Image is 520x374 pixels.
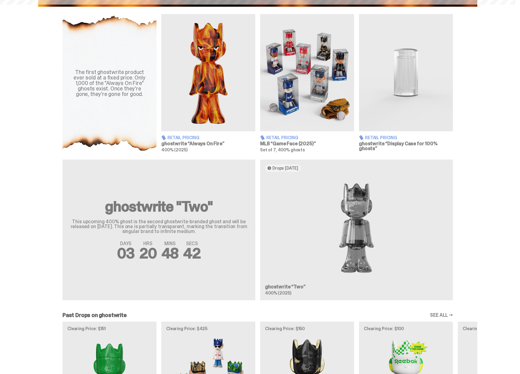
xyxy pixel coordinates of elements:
p: Clearing Price: $151 [67,326,152,331]
h3: ghostwrite “Always On Fire” [161,141,255,146]
span: Retail Pricing [365,136,397,140]
span: 20 [139,244,157,263]
span: Retail Pricing [266,136,298,140]
h3: ghostwrite “Two” [265,284,448,289]
p: Clearing Price: $425 [166,326,250,331]
div: The first ghostwrite product ever sold at a fixed price. Only 1,000 of the "Always On Fire" ghost... [70,69,149,97]
span: 48 [162,244,179,263]
span: Set of 7, 400% ghosts [260,147,305,153]
span: 400% (2025) [161,147,187,153]
img: Game Face (2025) [260,14,354,131]
h3: ghostwrite “Display Case for 100% ghosts” [359,141,453,151]
a: Always On Fire Retail Pricing [161,14,255,152]
span: SECS [183,241,201,246]
img: Display Case for 100% ghosts [359,14,453,131]
h3: MLB “Game Face (2025)” [260,141,354,146]
span: 03 [117,244,134,263]
span: MINS [162,241,179,246]
h2: Past Drops on ghostwrite [63,312,127,318]
a: Game Face (2025) Retail Pricing [260,14,354,152]
a: Drops [DATE] Two [260,160,453,300]
span: Drops [DATE] [272,166,298,171]
p: Clearing Price: $150 [265,326,349,331]
a: Display Case for 100% ghosts Retail Pricing [359,14,453,152]
h2: ghostwrite "Two" [70,199,248,214]
img: Two [265,177,448,280]
p: Clearing Price: $100 [364,326,448,331]
span: 400% (2025) [265,290,291,296]
a: SEE ALL → [430,313,453,318]
p: This upcoming 400% ghost is the second ghostwrite-branded ghost and will be released on [DATE]. T... [70,219,248,234]
span: Retail Pricing [167,136,199,140]
span: 42 [183,244,201,263]
span: HRS [139,241,157,246]
span: DAYS [117,241,134,246]
img: Always On Fire [161,14,255,131]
